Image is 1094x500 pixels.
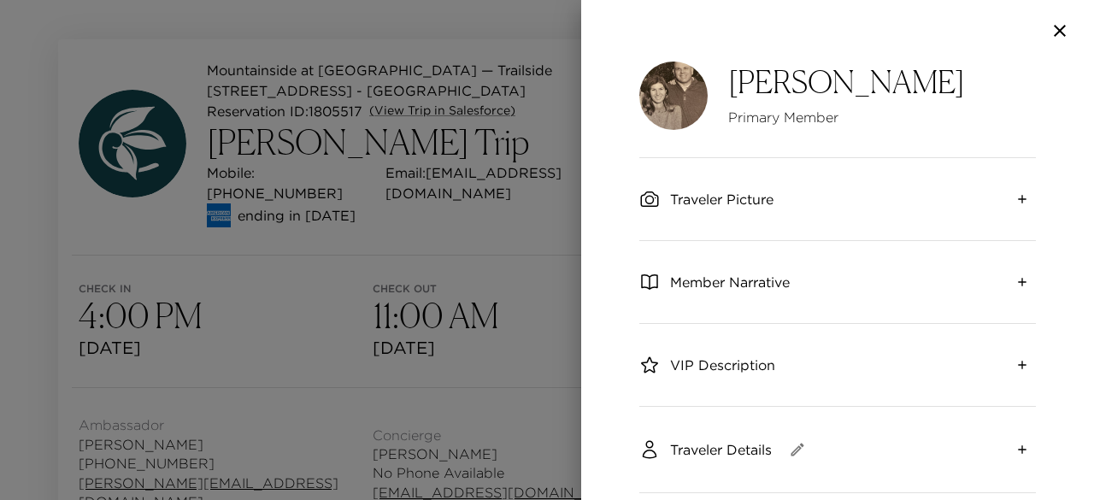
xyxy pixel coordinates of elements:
button: expand [1009,351,1036,379]
span: VIP Description [670,356,775,374]
h4: [PERSON_NAME] [728,64,965,101]
button: expand [1009,185,1036,213]
span: Primary Member [728,108,965,126]
button: expand [1009,268,1036,296]
img: Z [639,62,708,130]
button: expand [1009,436,1036,463]
span: Member Narrative [670,273,790,291]
span: Traveler Picture [670,190,773,209]
span: Traveler Details [670,440,772,459]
